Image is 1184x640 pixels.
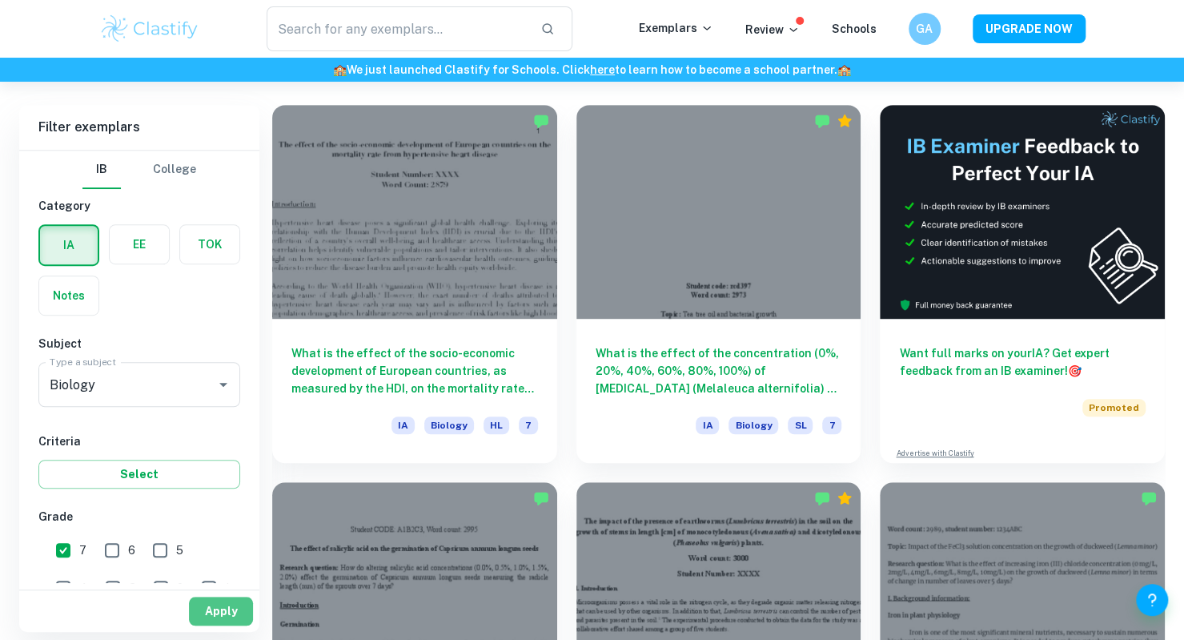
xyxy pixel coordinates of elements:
[590,63,615,76] a: here
[40,226,98,264] button: IA
[788,417,813,434] span: SL
[837,113,853,129] div: Premium
[728,417,778,434] span: Biology
[39,276,98,315] button: Notes
[79,541,86,559] span: 7
[696,417,719,434] span: IA
[533,113,549,129] img: Marked
[153,151,196,189] button: College
[38,460,240,489] button: Select
[639,19,713,37] p: Exemplars
[129,579,136,597] span: 3
[272,105,557,463] a: What is the effect of the socio-economic development of European countries, as measured by the HD...
[79,579,87,597] span: 4
[391,417,415,434] span: IA
[596,344,842,397] h6: What is the effect of the concentration (0%, 20%, 40%, 60%, 80%, 100%) of [MEDICAL_DATA] (Melaleu...
[19,105,259,150] h6: Filter exemplars
[899,344,1146,380] h6: Want full marks on your IA ? Get expert feedback from an IB examiner!
[333,63,347,76] span: 🏫
[177,579,183,597] span: 2
[99,13,201,45] img: Clastify logo
[915,20,933,38] h6: GA
[291,344,538,397] h6: What is the effect of the socio-economic development of European countries, as measured by the HD...
[814,113,830,129] img: Marked
[267,6,528,51] input: Search for any exemplars...
[909,13,941,45] button: GA
[424,417,474,434] span: Biology
[1141,490,1157,506] img: Marked
[814,490,830,506] img: Marked
[38,433,240,450] h6: Criteria
[484,417,509,434] span: HL
[38,508,240,525] h6: Grade
[880,105,1165,463] a: Want full marks on yourIA? Get expert feedback from an IB examiner!PromotedAdvertise with Clastify
[1082,399,1146,417] span: Promoted
[82,151,196,189] div: Filter type choice
[212,373,235,396] button: Open
[3,61,1181,78] h6: We just launched Clastify for Schools. Click to learn how to become a school partner.
[533,490,549,506] img: Marked
[1067,364,1081,377] span: 🎯
[38,335,240,352] h6: Subject
[576,105,861,463] a: What is the effect of the concentration (0%, 20%, 40%, 60%, 80%, 100%) of [MEDICAL_DATA] (Melaleu...
[38,197,240,215] h6: Category
[880,105,1165,319] img: Thumbnail
[176,541,183,559] span: 5
[896,448,973,459] a: Advertise with Clastify
[189,597,253,626] button: Apply
[832,22,877,35] a: Schools
[128,541,135,559] span: 6
[50,355,116,368] label: Type a subject
[973,14,1086,43] button: UPGRADE NOW
[745,21,800,38] p: Review
[519,417,538,434] span: 7
[110,225,169,264] button: EE
[180,225,239,264] button: TOK
[225,579,230,597] span: 1
[837,63,851,76] span: 🏫
[822,417,841,434] span: 7
[82,151,121,189] button: IB
[1136,584,1168,616] button: Help and Feedback
[837,490,853,506] div: Premium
